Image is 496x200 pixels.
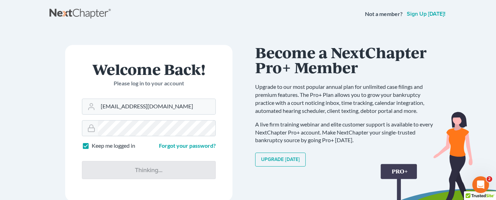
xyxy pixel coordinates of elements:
[98,99,215,114] input: Email Address
[255,83,440,115] p: Upgrade to our most popular annual plan for unlimited case filings and premium features. The Pro+...
[405,11,447,17] a: Sign up [DATE]!
[82,62,216,77] h1: Welcome Back!
[487,176,492,182] span: 2
[472,176,489,193] iframe: Intercom live chat
[159,142,216,149] a: Forgot your password?
[255,121,440,145] p: A live firm training webinar and elite customer support is available to every NextChapter Pro+ ac...
[255,45,440,75] h1: Become a NextChapter Pro+ Member
[255,153,306,167] a: Upgrade [DATE]
[82,161,216,179] input: Thinking...
[92,142,135,150] label: Keep me logged in
[365,10,403,18] strong: Not a member?
[82,79,216,87] p: Please log in to your account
